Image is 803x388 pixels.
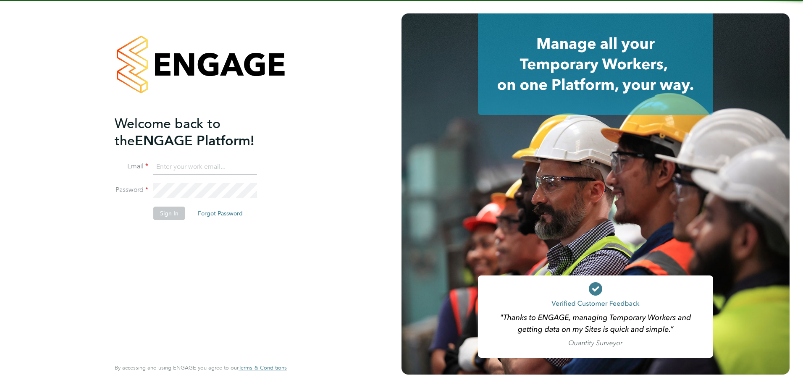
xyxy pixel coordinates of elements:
[153,207,185,220] button: Sign In
[191,207,249,220] button: Forgot Password
[115,364,287,371] span: By accessing and using ENGAGE you agree to our
[239,364,287,371] a: Terms & Conditions
[115,115,278,149] h2: ENGAGE Platform!
[115,186,148,194] label: Password
[115,162,148,171] label: Email
[153,160,257,175] input: Enter your work email...
[115,115,220,149] span: Welcome back to the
